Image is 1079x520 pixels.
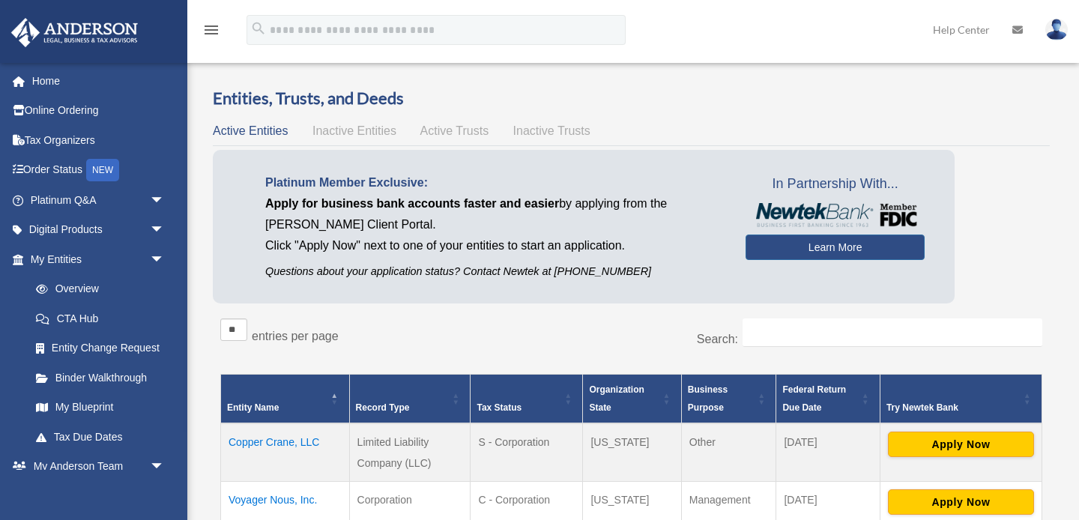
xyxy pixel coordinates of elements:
span: Active Trusts [420,124,489,137]
td: [US_STATE] [583,423,681,482]
img: NewtekBankLogoSM.png [753,203,917,227]
a: Tax Organizers [10,125,187,155]
a: My Blueprint [21,393,180,423]
a: Digital Productsarrow_drop_down [10,215,187,245]
a: Order StatusNEW [10,155,187,186]
label: Search: [697,333,738,345]
th: Entity Name: Activate to invert sorting [221,374,350,423]
th: Federal Return Due Date: Activate to sort [776,374,880,423]
a: CTA Hub [21,303,180,333]
a: Overview [21,274,172,304]
img: Anderson Advisors Platinum Portal [7,18,142,47]
i: search [250,20,267,37]
h3: Entities, Trusts, and Deeds [213,87,1050,110]
td: S - Corporation [471,423,583,482]
th: Try Newtek Bank : Activate to sort [880,374,1042,423]
span: Tax Status [477,402,522,413]
span: Business Purpose [688,384,728,413]
span: Inactive Entities [312,124,396,137]
div: NEW [86,159,119,181]
button: Apply Now [888,432,1034,457]
p: Platinum Member Exclusive: [265,172,723,193]
span: Apply for business bank accounts faster and easier [265,197,559,210]
a: Entity Change Request [21,333,180,363]
p: Questions about your application status? Contact Newtek at [PHONE_NUMBER] [265,262,723,281]
i: menu [202,21,220,39]
td: Copper Crane, LLC [221,423,350,482]
span: arrow_drop_down [150,185,180,216]
p: Click "Apply Now" next to one of your entities to start an application. [265,235,723,256]
span: Active Entities [213,124,288,137]
span: arrow_drop_down [150,452,180,483]
p: by applying from the [PERSON_NAME] Client Portal. [265,193,723,235]
a: Binder Walkthrough [21,363,180,393]
label: entries per page [252,330,339,342]
a: Tax Due Dates [21,422,180,452]
span: Federal Return Due Date [782,384,846,413]
a: menu [202,26,220,39]
a: Learn More [746,235,925,260]
a: Online Ordering [10,96,187,126]
a: My Entitiesarrow_drop_down [10,244,180,274]
span: Inactive Trusts [513,124,590,137]
th: Record Type: Activate to sort [349,374,471,423]
button: Apply Now [888,489,1034,515]
a: Platinum Q&Aarrow_drop_down [10,185,187,215]
th: Business Purpose: Activate to sort [681,374,776,423]
span: In Partnership With... [746,172,925,196]
td: [DATE] [776,423,880,482]
span: Entity Name [227,402,279,413]
div: Try Newtek Bank [886,399,1019,417]
td: Other [681,423,776,482]
span: arrow_drop_down [150,215,180,246]
td: Limited Liability Company (LLC) [349,423,471,482]
img: User Pic [1045,19,1068,40]
a: My Anderson Teamarrow_drop_down [10,452,187,482]
th: Organization State: Activate to sort [583,374,681,423]
span: arrow_drop_down [150,244,180,275]
span: Organization State [589,384,644,413]
th: Tax Status: Activate to sort [471,374,583,423]
span: Record Type [356,402,410,413]
a: Home [10,66,187,96]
